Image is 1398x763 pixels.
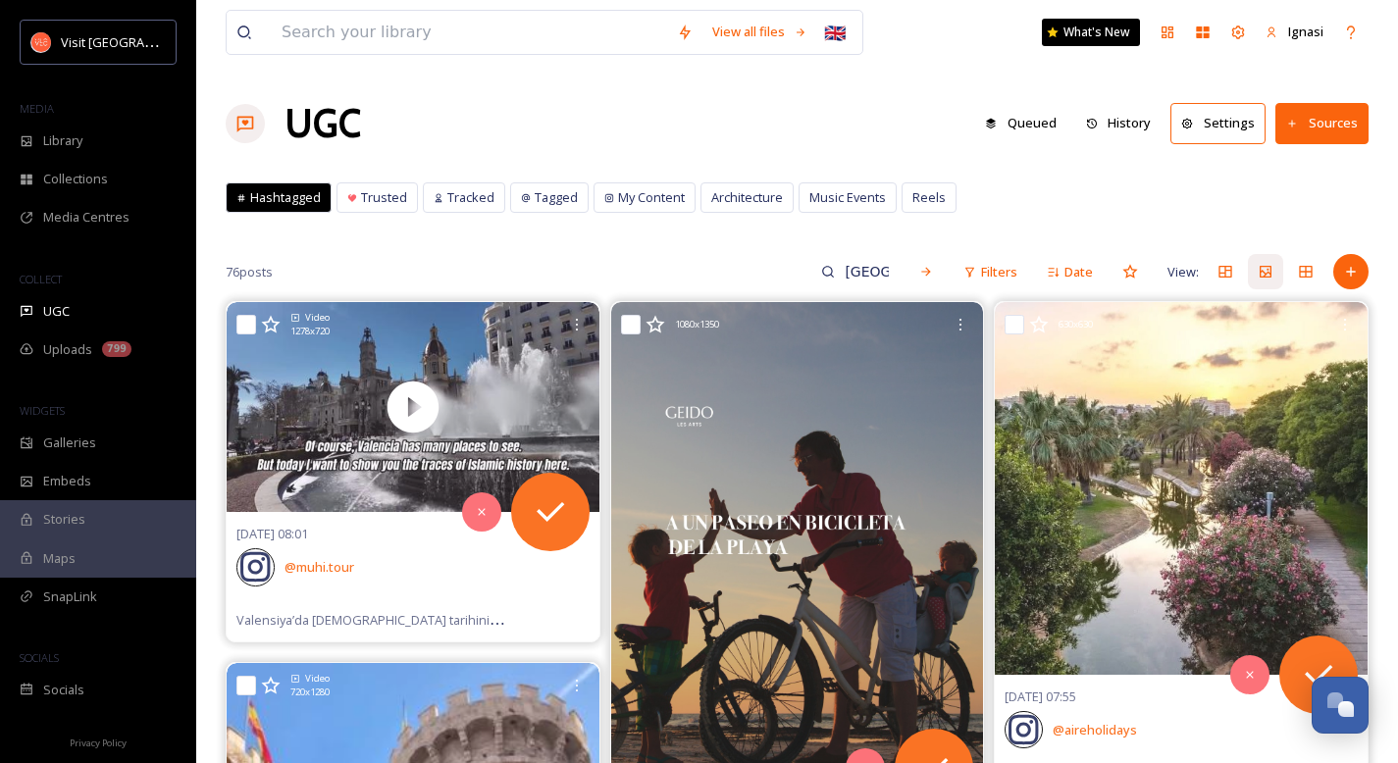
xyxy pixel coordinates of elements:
[1005,687,1076,705] span: [DATE] 07:55
[1288,23,1323,40] span: Ignasi
[995,302,1368,675] img: 🇪🇸 ESPAÑOL 📅 Lunes 8 de septiembre de 2025 El Jardín del Turia es uno de los grandes tesoros de V...
[809,188,886,207] span: Music Events
[1042,19,1140,46] a: What's New
[285,558,354,576] span: @ muhi.tour
[1064,263,1093,281] span: Date
[1170,103,1275,143] a: Settings
[43,208,129,227] span: Media Centres
[43,433,96,452] span: Galleries
[1256,13,1333,51] a: Ignasi
[711,188,783,207] span: Architecture
[43,472,91,490] span: Embeds
[1167,263,1199,281] span: View:
[361,188,407,207] span: Trusted
[981,263,1017,281] span: Filters
[43,549,76,568] span: Maps
[535,188,578,207] span: Tagged
[975,104,1076,142] a: Queued
[20,403,65,418] span: WIDGETS
[227,302,599,512] video: Valensiya’da İslam tarihinin izlerini keşfediyoruz 🕌 Jardín del Turia, Barrio del Carmen, Muralla...
[817,15,853,50] div: 🇬🇧
[43,587,97,606] span: SnapLink
[305,672,330,686] span: Video
[272,11,667,54] input: Search your library
[20,101,54,116] span: MEDIA
[975,104,1066,142] button: Queued
[285,94,361,153] a: UGC
[70,730,127,753] a: Privacy Policy
[835,252,899,291] input: Search
[43,340,92,359] span: Uploads
[43,681,84,699] span: Socials
[102,341,131,357] div: 799
[290,325,330,338] span: 1278 x 720
[250,188,321,207] span: Hashtagged
[236,525,308,542] span: [DATE] 08:01
[1053,721,1137,738] span: @ aireholidays
[912,188,946,207] span: Reels
[290,686,330,699] span: 720 x 1280
[226,263,273,281] span: 76 posts
[20,650,59,665] span: SOCIALS
[61,32,213,51] span: Visit [GEOGRAPHIC_DATA]
[227,302,599,512] img: thumbnail
[447,188,494,207] span: Tracked
[1170,103,1266,143] button: Settings
[675,318,719,331] span: 1080 x 1350
[43,170,108,188] span: Collections
[618,188,685,207] span: My Content
[43,510,85,529] span: Stories
[305,311,330,325] span: Video
[43,302,70,321] span: UGC
[702,13,817,51] a: View all files
[1275,103,1369,143] button: Sources
[20,272,62,286] span: COLLECT
[43,131,82,150] span: Library
[31,32,51,52] img: download.png
[1312,677,1369,734] button: Open Chat
[70,737,127,749] span: Privacy Policy
[1059,318,1093,331] span: 630 x 630
[1076,104,1162,142] button: History
[1076,104,1171,142] a: History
